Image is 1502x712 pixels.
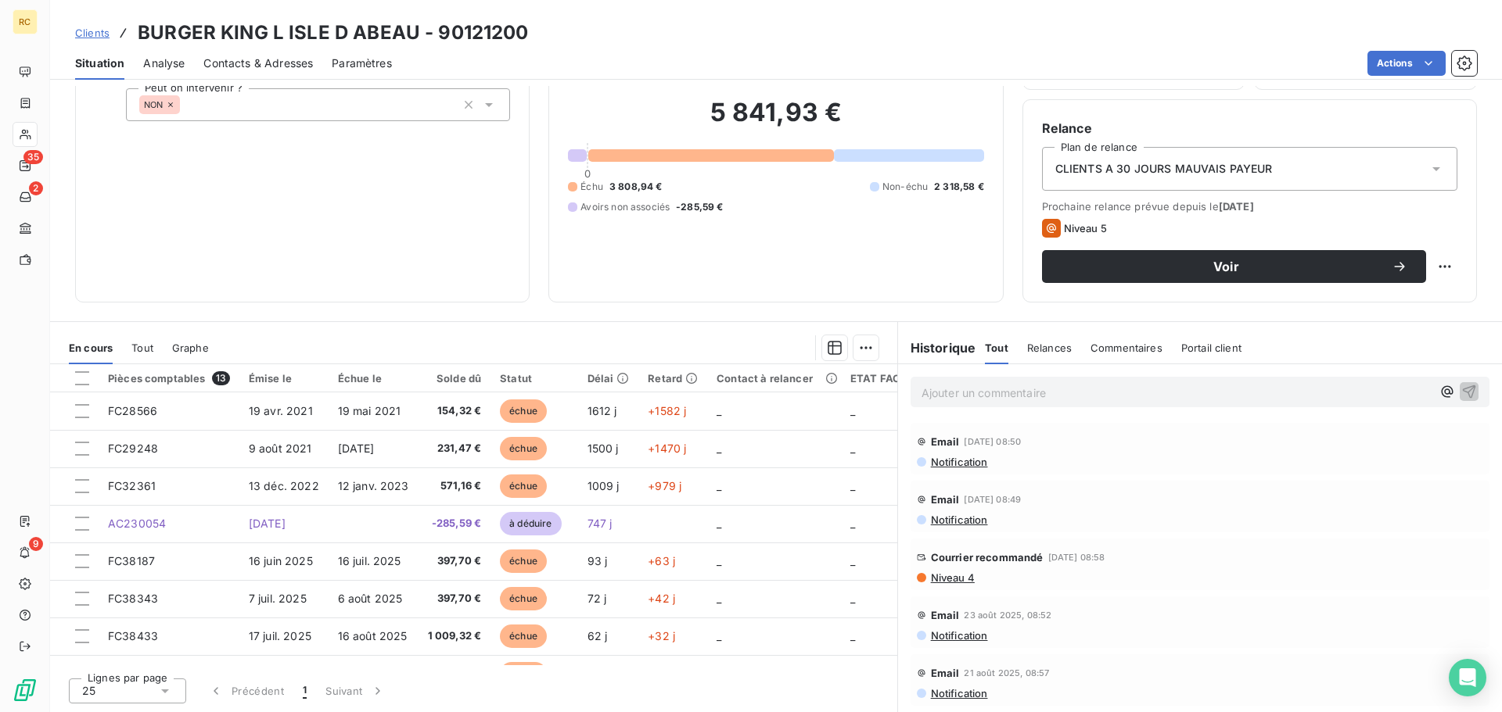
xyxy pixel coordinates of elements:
img: Logo LeanPay [13,678,38,703]
span: FC38187 [108,554,155,567]
span: Contacts & Adresses [203,55,313,71]
span: Portail client [1181,342,1241,354]
span: échue [500,437,547,460]
span: Notification [929,687,988,699]
h6: Relance [1042,119,1457,138]
span: échue [500,474,547,498]
div: Pièces comptables [108,371,230,385]
span: 1612 j [588,404,617,417]
span: Analyse [143,55,185,71]
input: Ajouter une valeur [180,98,192,112]
span: 16 juil. 2025 [338,554,401,567]
span: 93 j [588,554,608,567]
span: 17 juil. 2025 [249,629,311,642]
span: 62 j [588,629,608,642]
span: Voir [1061,260,1392,273]
span: 35 [23,150,43,164]
span: _ [850,629,855,642]
span: +42 j [648,592,675,605]
span: 6 août 2025 [338,592,403,605]
span: _ [717,479,721,492]
button: Actions [1367,51,1446,76]
span: [DATE] 08:58 [1048,553,1105,562]
span: échue [500,624,547,648]
span: Graphe [172,342,209,354]
span: Niveau 4 [929,571,975,584]
span: _ [850,404,855,417]
div: Statut [500,372,568,385]
span: FC32361 [108,479,156,492]
span: 16 juin 2025 [249,554,313,567]
span: FC29248 [108,442,158,455]
span: Niveau 5 [1064,222,1107,234]
span: Paramètres [332,55,392,71]
span: Relances [1027,342,1072,354]
span: 1 009,32 € [428,628,482,644]
span: 13 [212,371,230,385]
span: +32 j [648,629,675,642]
span: _ [850,517,855,530]
span: Notification [929,629,988,642]
span: _ [850,479,855,492]
span: 397,70 € [428,591,482,606]
a: Clients [75,25,110,41]
span: 23 août 2025, 08:52 [964,610,1051,620]
span: _ [717,517,721,530]
span: _ [717,629,721,642]
span: +1470 j [648,442,686,455]
span: 72 j [588,592,607,605]
span: FC38433 [108,629,158,642]
span: 9 août 2021 [249,442,312,455]
span: Commentaires [1091,342,1162,354]
span: 154,32 € [428,403,482,419]
span: 7 juil. 2025 [249,592,307,605]
span: à déduire [500,512,561,535]
span: 571,16 € [428,478,482,494]
span: 13 déc. 2022 [249,479,319,492]
span: _ [717,404,721,417]
div: RC [13,9,38,34]
button: Suivant [316,674,395,707]
span: 2 318,58 € [934,180,984,194]
span: [DATE] [249,517,286,530]
span: 1 [303,683,307,699]
span: 231,47 € [428,441,482,456]
div: Échue le [338,372,409,385]
span: Échu [580,180,603,194]
div: ETAT FACTURE CHEZ LE CLIENT [850,372,1016,385]
span: [DATE] [1219,200,1254,213]
span: échue [500,587,547,610]
span: +979 j [648,479,681,492]
h6: Historique [898,338,976,357]
span: Non-échu [882,180,928,194]
div: Solde dû [428,372,482,385]
span: 25 [82,683,95,699]
button: 1 [293,674,316,707]
span: 12 janv. 2023 [338,479,409,492]
span: _ [850,554,855,567]
span: [DATE] 08:50 [964,437,1021,446]
span: Email [931,609,960,621]
span: 747 j [588,517,613,530]
span: +63 j [648,554,675,567]
span: Avoirs non associés [580,200,670,214]
span: Email [931,493,960,506]
span: FC38343 [108,592,158,605]
span: Situation [75,55,124,71]
span: Email [931,667,960,679]
span: 397,70 € [428,553,482,569]
span: _ [717,592,721,605]
span: Notification [929,513,988,526]
span: 9 [29,537,43,551]
span: +1582 j [648,404,686,417]
span: échue [500,662,547,685]
span: échue [500,549,547,573]
button: Précédent [199,674,293,707]
span: _ [717,442,721,455]
span: AC230054 [108,517,166,530]
span: 16 août 2025 [338,629,408,642]
span: -285,59 € [428,516,482,531]
span: En cours [69,342,113,354]
span: [DATE] [338,442,375,455]
span: Tout [985,342,1008,354]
